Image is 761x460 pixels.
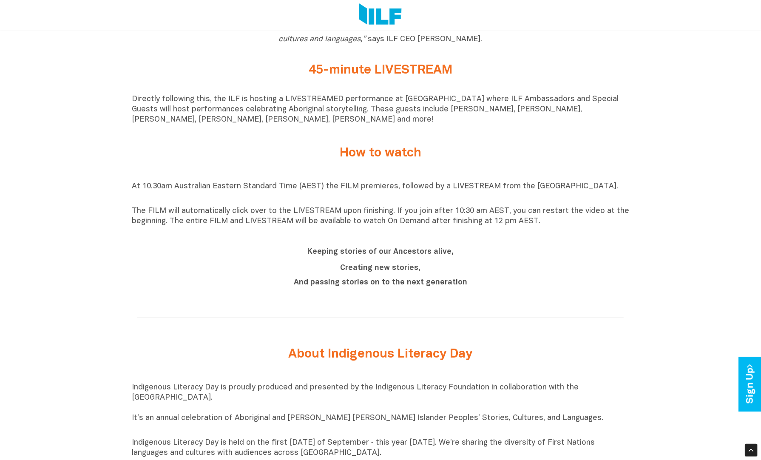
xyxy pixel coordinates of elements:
img: Logo [359,3,401,26]
h2: 45-minute LIVESTREAM [221,63,540,77]
p: Directly following this, the ILF is hosting a LIVESTREAMED performance at [GEOGRAPHIC_DATA] where... [132,94,629,125]
b: Keeping stories of our Ancestors alive, [307,248,454,256]
p: At 10.30am Australian Eastern Standard Time (AEST) the FILM premieres, followed by a LIVESTREAM f... [132,182,629,202]
b: Creating new stories, [341,264,421,272]
h2: About Indigenous Literacy Day [221,348,540,362]
p: Indigenous Literacy Day is proudly produced and presented by the Indigenous Literacy Foundation i... [132,383,629,434]
b: And passing stories on to the next generation [294,279,467,286]
div: Scroll Back to Top [745,444,758,457]
p: Indigenous Literacy Day is held on the first [DATE] of September ‑ this year [DATE]. We’re sharin... [132,438,629,459]
p: The FILM will automatically click over to the LIVESTREAM upon finishing. If you join after 10:30 ... [132,206,629,227]
h2: How to watch [221,146,540,160]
